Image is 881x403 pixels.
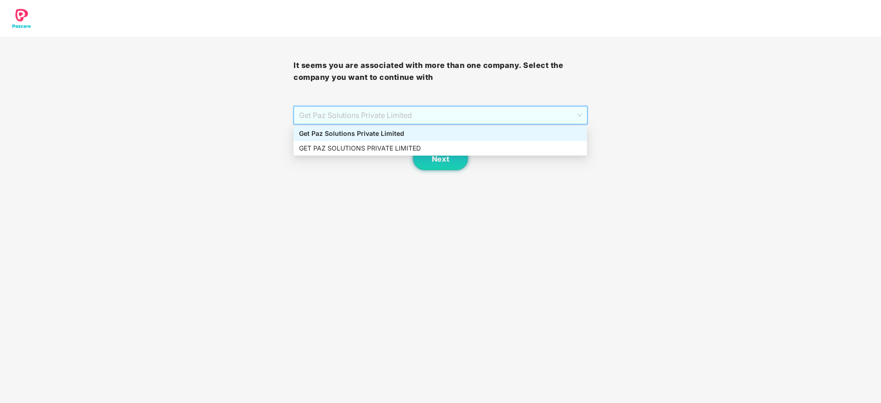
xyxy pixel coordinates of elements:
span: Get Paz Solutions Private Limited [299,106,582,124]
h3: It seems you are associated with more than one company. Select the company you want to continue with [294,60,587,83]
span: Next [432,155,449,163]
div: GET PAZ SOLUTIONS PRIVATE LIMITED [299,143,582,153]
button: Next [413,147,468,170]
div: Get Paz Solutions Private Limited [299,129,582,139]
div: Get Paz Solutions Private Limited [294,126,587,141]
div: GET PAZ SOLUTIONS PRIVATE LIMITED [294,141,587,156]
